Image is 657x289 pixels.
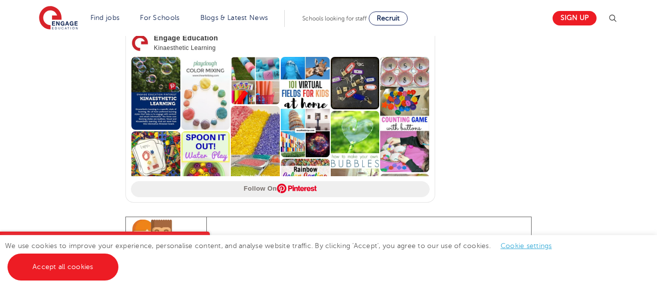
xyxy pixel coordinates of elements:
span: Follow On [244,181,277,197]
span: Engage Education [154,34,386,42]
a: Find jobs [90,14,120,21]
a: Sign up [553,11,597,25]
a: Cookie settings [501,242,552,250]
img: Engage Education [39,6,78,31]
a: Blogs & Latest News [200,14,268,21]
span: Recruit [377,14,400,22]
a: For Schools [140,14,179,21]
button: Close [190,232,210,252]
a: Recruit [369,11,408,25]
span: We use cookies to improve your experience, personalise content, and analyse website traffic. By c... [5,242,562,271]
a: Accept all cookies [7,254,118,281]
span: Schools looking for staff [302,15,367,22]
span: Kinaesthetic Learning [154,44,386,51]
h4: Choose Thoughtful Groupings [209,234,529,246]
